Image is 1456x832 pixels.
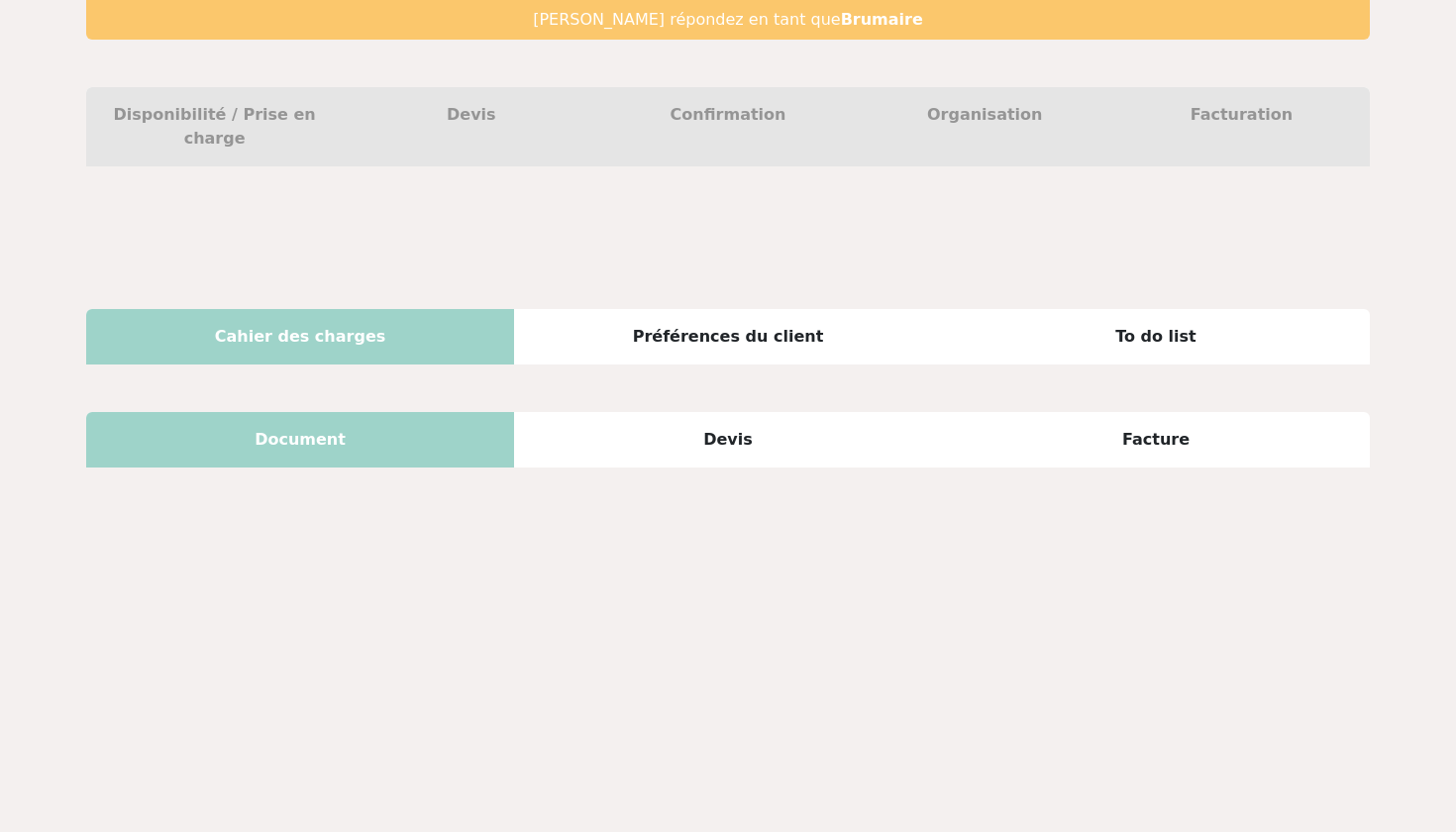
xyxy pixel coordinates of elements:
div: Document [86,412,514,468]
div: Devis [514,412,942,468]
b: Brumaire [841,10,923,29]
div: Préférences du client [514,309,942,364]
div: Confirmation [599,87,856,166]
div: Devis [343,87,599,166]
div: To do list [942,309,1370,364]
div: Disponibilité / Prise en charge [86,87,343,166]
div: Facturation [1113,87,1370,166]
div: Cahier des charges [86,309,514,364]
div: Organisation [857,87,1113,166]
div: Facture [942,412,1370,468]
